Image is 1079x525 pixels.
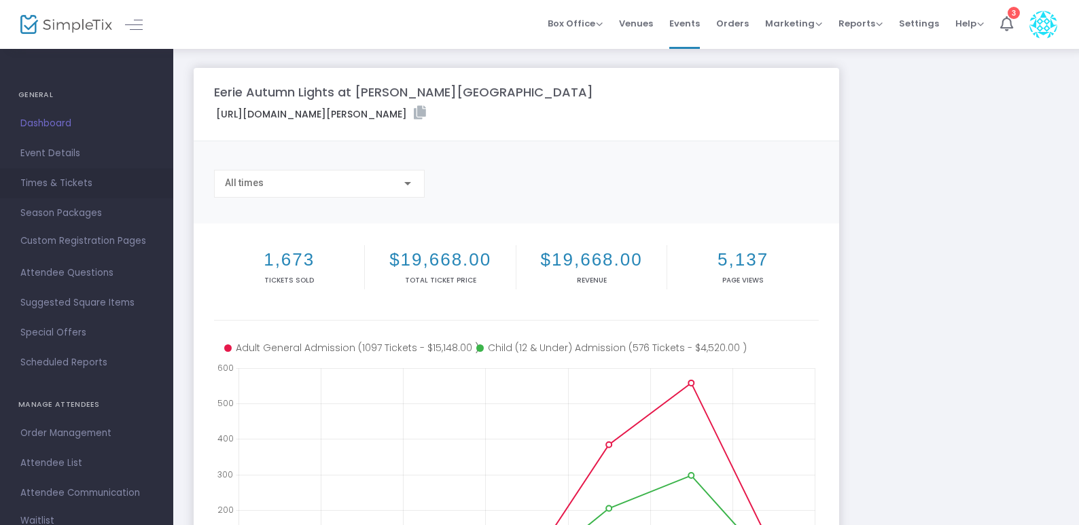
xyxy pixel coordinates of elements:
[368,249,512,270] h2: $19,668.00
[217,275,361,285] p: Tickets sold
[217,433,234,444] text: 400
[20,454,153,472] span: Attendee List
[216,106,426,122] label: [URL][DOMAIN_NAME][PERSON_NAME]
[899,6,939,41] span: Settings
[18,391,155,418] h4: MANAGE ATTENDEES
[20,204,153,222] span: Season Packages
[519,249,664,270] h2: $19,668.00
[20,354,153,372] span: Scheduled Reports
[519,275,664,285] p: Revenue
[1008,7,1020,19] div: 3
[20,175,153,192] span: Times & Tickets
[18,82,155,109] h4: GENERAL
[548,17,603,30] span: Box Office
[20,115,153,132] span: Dashboard
[838,17,883,30] span: Reports
[20,145,153,162] span: Event Details
[20,484,153,502] span: Attendee Communication
[217,503,234,515] text: 200
[217,362,234,374] text: 600
[217,397,234,409] text: 500
[955,17,984,30] span: Help
[670,275,815,285] p: Page Views
[619,6,653,41] span: Venues
[368,275,512,285] p: Total Ticket Price
[669,6,700,41] span: Events
[217,468,233,479] text: 300
[716,6,749,41] span: Orders
[214,83,593,101] m-panel-title: Eerie Autumn Lights at [PERSON_NAME][GEOGRAPHIC_DATA]
[670,249,815,270] h2: 5,137
[20,264,153,282] span: Attendee Questions
[20,324,153,342] span: Special Offers
[217,249,361,270] h2: 1,673
[20,234,146,248] span: Custom Registration Pages
[225,177,264,188] span: All times
[765,17,822,30] span: Marketing
[20,424,153,442] span: Order Management
[20,294,153,312] span: Suggested Square Items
